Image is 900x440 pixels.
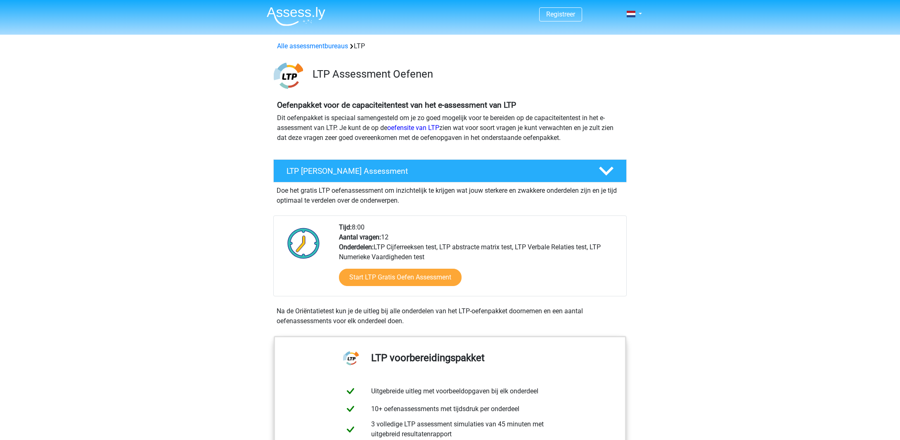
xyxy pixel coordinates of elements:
p: Dit oefenpakket is speciaal samengesteld om je zo goed mogelijk voor te bereiden op de capaciteit... [277,113,623,143]
a: oefensite van LTP [387,124,439,132]
a: Start LTP Gratis Oefen Assessment [339,269,462,286]
img: ltp.png [274,61,303,90]
h4: LTP [PERSON_NAME] Assessment [287,166,585,176]
a: Alle assessmentbureaus [277,42,348,50]
b: Onderdelen: [339,243,374,251]
a: LTP [PERSON_NAME] Assessment [270,159,630,182]
img: Klok [283,222,324,264]
div: Na de Oriëntatietest kun je de uitleg bij alle onderdelen van het LTP-oefenpakket doornemen en ee... [273,306,627,326]
b: Oefenpakket voor de capaciteitentest van het e-assessment van LTP [277,100,516,110]
b: Aantal vragen: [339,233,381,241]
div: LTP [274,41,626,51]
a: Registreer [546,10,575,18]
div: Doe het gratis LTP oefenassessment om inzichtelijk te krijgen wat jouw sterkere en zwakkere onder... [273,182,627,206]
h3: LTP Assessment Oefenen [313,68,620,80]
b: Tijd: [339,223,352,231]
img: Assessly [267,7,325,26]
div: 8:00 12 LTP Cijferreeksen test, LTP abstracte matrix test, LTP Verbale Relaties test, LTP Numerie... [333,222,626,296]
